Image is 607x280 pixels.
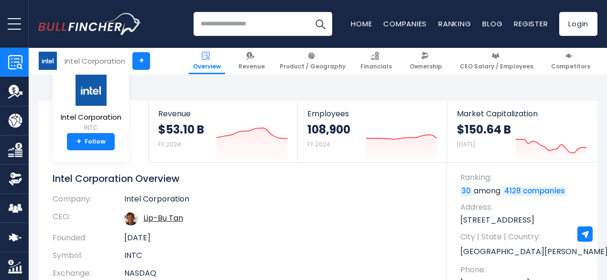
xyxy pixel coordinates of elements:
[351,19,372,29] a: Home
[559,12,597,36] a: Login
[457,122,511,137] strong: $150.64 B
[124,247,433,265] td: INTC
[307,140,330,148] small: FY 2024
[514,19,548,29] a: Register
[124,194,433,208] td: Intel Corporation
[74,74,108,106] img: INTC logo
[482,19,502,29] a: Blog
[410,63,442,70] span: Ownership
[53,194,124,208] th: Company:
[460,215,588,225] p: [STREET_ADDRESS]
[457,140,475,148] small: [DATE]
[53,247,124,265] th: Symbol:
[124,229,433,247] td: [DATE]
[460,232,588,242] span: City | State | Country:
[503,187,566,196] a: 4128 companies
[53,172,433,185] h1: Intel Corporation Overview
[455,48,538,74] a: CEO Salary / Employees
[447,101,596,162] a: Market Capitalization $150.64 B [DATE]
[438,19,471,29] a: Ranking
[158,109,288,118] span: Revenue
[360,63,392,70] span: Financials
[38,13,141,35] img: Bullfincher logo
[8,172,22,186] img: Ownership
[61,113,121,122] span: Intel Corporation
[275,48,350,74] a: Product / Geography
[460,265,588,275] span: Phone:
[308,12,332,36] button: Search
[76,137,81,146] strong: +
[189,48,225,74] a: Overview
[551,63,590,70] span: Competitors
[149,101,297,162] a: Revenue $53.10 B FY 2024
[65,56,125,67] div: Intel Corporation
[460,245,588,259] p: [GEOGRAPHIC_DATA][PERSON_NAME] | [GEOGRAPHIC_DATA] | US
[53,229,124,247] th: Founded:
[547,48,595,74] a: Competitors
[234,48,269,74] a: Revenue
[460,63,533,70] span: CEO Salary / Employees
[238,63,265,70] span: Revenue
[298,101,446,162] a: Employees 108,900 FY 2024
[307,122,350,137] strong: 108,900
[143,213,183,224] a: ceo
[383,19,427,29] a: Companies
[193,63,221,70] span: Overview
[405,48,446,74] a: Ownership
[124,212,138,225] img: lip-bu-tan.jpg
[158,122,204,137] strong: $53.10 B
[356,48,396,74] a: Financials
[158,140,181,148] small: FY 2024
[61,123,121,132] small: INTC
[307,109,437,118] span: Employees
[460,172,588,183] span: Ranking:
[38,13,141,35] a: Go to homepage
[280,63,346,70] span: Product / Geography
[60,74,122,134] a: Intel Corporation INTC
[460,186,588,196] p: among
[460,187,472,196] a: 30
[39,52,57,70] img: INTC logo
[67,133,115,150] a: +Follow
[457,109,587,118] span: Market Capitalization
[132,52,150,70] a: +
[53,208,124,229] th: CEO:
[460,202,588,213] span: Address:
